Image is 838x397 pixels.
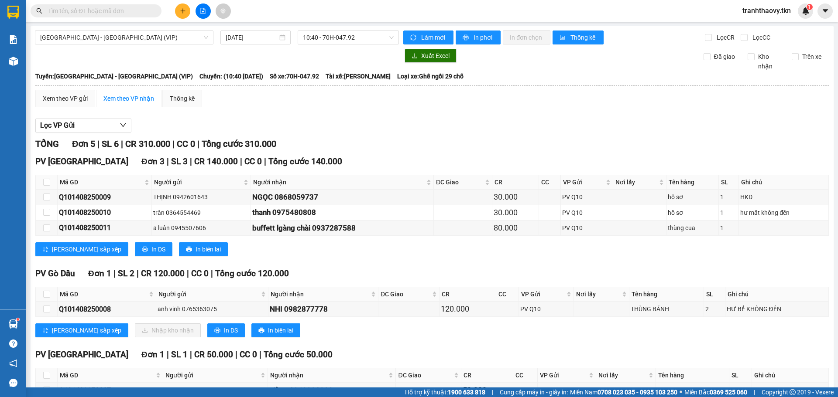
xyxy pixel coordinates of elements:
span: ⚪️ [680,390,682,394]
div: thanh 0975480808 [252,207,432,218]
div: 50.000 [463,384,512,396]
span: CR 120.000 [141,268,185,278]
span: ĐC Giao [436,177,483,187]
span: Nơi lấy [615,177,657,187]
span: Mã GD [60,370,154,380]
span: Lọc VP Gửi [40,120,75,131]
td: PV Q10 [519,302,574,317]
span: Thống kê [570,33,597,42]
button: file-add [196,3,211,19]
th: CC [496,287,519,302]
th: SL [704,287,725,302]
button: downloadXuất Excel [405,49,457,63]
span: | [197,139,199,149]
span: | [167,349,169,360]
div: 1 [731,385,750,395]
span: | [240,156,242,166]
div: NHI 0982877778 [270,303,377,315]
span: 10:40 - 70H-047.92 [303,31,394,44]
span: Người nhận [270,370,387,380]
button: In đơn chọn [503,31,550,44]
span: ĐC Giao [381,289,430,299]
div: nghĩa 0917429990 [165,385,266,395]
span: aim [220,8,226,14]
span: sort-ascending [42,246,48,253]
span: CC 0 [191,268,209,278]
div: 2 [705,304,724,314]
span: | [121,139,123,149]
button: syncLàm mới [403,31,453,44]
div: Thống kê [170,94,195,103]
img: solution-icon [9,35,18,44]
div: giềng 0963380938 [269,384,395,396]
span: | [113,268,116,278]
span: Số xe: 70H-047.92 [270,71,319,81]
span: search [36,8,42,14]
span: Miền Bắc [684,387,747,397]
div: HKD [740,192,827,202]
div: Q101408250009 [59,192,150,203]
span: [PERSON_NAME] sắp xếp [52,244,121,254]
th: Ghi chú [752,368,829,383]
div: buffett lgàng chài 0937287588 [252,222,432,234]
th: CR [461,368,513,383]
span: In DS [224,326,238,335]
span: Tổng cước 140.000 [268,156,342,166]
span: SL 6 [102,139,119,149]
div: Xem theo VP nhận [103,94,154,103]
div: Xem theo VP gửi [43,94,88,103]
b: Tuyến: [GEOGRAPHIC_DATA] - [GEOGRAPHIC_DATA] (VIP) [35,73,193,80]
span: message [9,379,17,387]
div: hồ sơ [668,192,717,202]
span: tranhthaovy.tkn [735,5,798,16]
div: THÙNG BÁNH [631,304,702,314]
span: Kho nhận [755,52,785,71]
span: copyright [790,389,796,395]
img: warehouse-icon [9,319,18,329]
span: | [754,387,755,397]
strong: 0708 023 035 - 0935 103 250 [598,389,677,396]
span: Lọc CC [749,33,772,42]
span: sync [410,34,418,41]
th: Ghi chú [725,287,829,302]
div: hồ sơ [668,208,717,217]
span: CR 50.000 [194,349,233,360]
th: Tên hàng [629,287,704,302]
th: Ghi chú [739,175,829,190]
span: printer [214,327,220,334]
span: download [412,53,418,60]
div: NGỌC 0868059737 [252,191,432,203]
span: Đơn 5 [72,139,95,149]
span: VP Gửi [563,177,604,187]
span: bar-chart [560,34,567,41]
span: Miền Nam [570,387,677,397]
span: SL 1 [171,349,188,360]
th: Tên hàng [656,368,729,383]
div: PV Q10 [562,223,611,233]
span: Trên xe [799,52,825,61]
span: printer [186,246,192,253]
span: Người gửi [154,177,242,187]
button: printerIn phơi [456,31,501,44]
div: Q101408250007 [59,385,161,396]
span: | [190,156,192,166]
span: 1 [808,4,811,10]
span: Người gửi [158,289,259,299]
span: Loại xe: Ghế ngồi 29 chỗ [397,71,464,81]
div: đồ đông lạnh [657,385,728,395]
span: SL 2 [118,268,134,278]
div: 30.000 [494,191,537,203]
span: Người gửi [165,370,259,380]
div: THỊNH 0942601643 [153,192,249,202]
span: CC 0 [244,156,262,166]
span: In phơi [474,33,494,42]
div: PV Q10 [562,208,611,217]
span: CC 0 [177,139,195,149]
th: CC [539,175,561,190]
div: Q101408250008 [59,304,155,315]
span: PV [GEOGRAPHIC_DATA] [35,349,128,360]
span: CR 310.000 [125,139,170,149]
span: Chuyến: (10:40 [DATE]) [199,71,263,81]
span: VP Gửi [521,289,565,299]
span: Tổng cước 310.000 [202,139,276,149]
